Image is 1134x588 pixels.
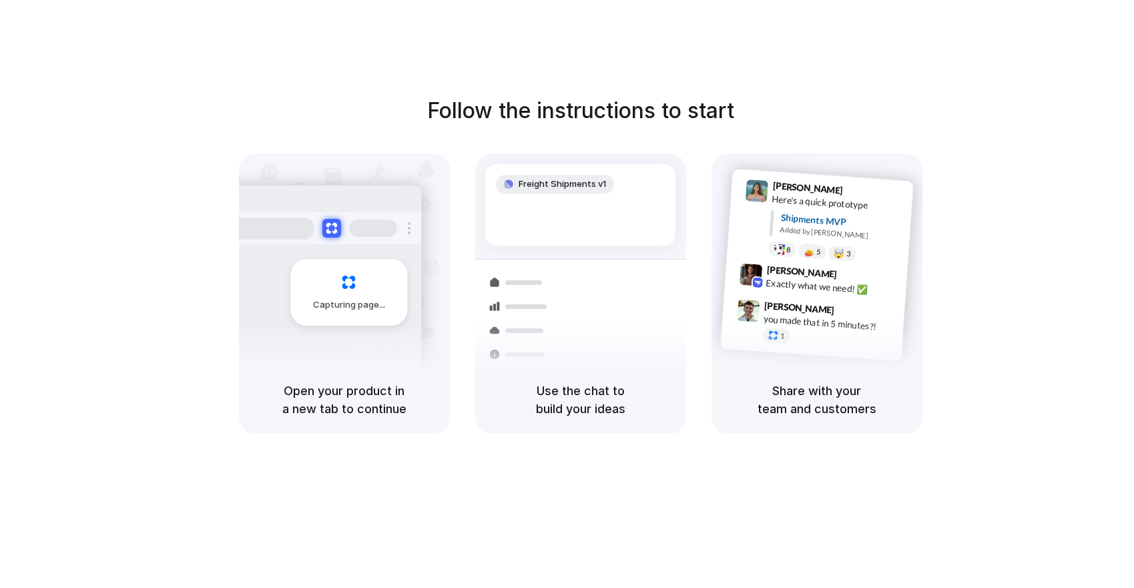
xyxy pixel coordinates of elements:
h5: Use the chat to build your ideas [491,382,670,418]
span: 3 [846,250,850,258]
div: Exactly what we need! ✅ [766,276,899,299]
span: 5 [816,248,820,256]
span: [PERSON_NAME] [772,178,843,198]
h1: Follow the instructions to start [427,95,734,127]
div: Here's a quick prototype [771,192,904,215]
span: 9:47 AM [838,305,866,321]
span: Capturing page [313,298,387,312]
div: 🤯 [833,249,844,259]
span: Freight Shipments v1 [519,178,606,191]
div: Shipments MVP [780,211,904,233]
span: [PERSON_NAME] [766,262,837,282]
div: you made that in 5 minutes?! [763,312,896,335]
div: Added by [PERSON_NAME] [780,224,902,244]
span: 9:42 AM [840,269,868,285]
h5: Open your product in a new tab to continue [255,382,434,418]
span: 9:41 AM [846,185,874,201]
h5: Share with your team and customers [728,382,906,418]
span: 1 [780,332,784,340]
span: [PERSON_NAME] [764,298,834,318]
span: 8 [786,246,790,254]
